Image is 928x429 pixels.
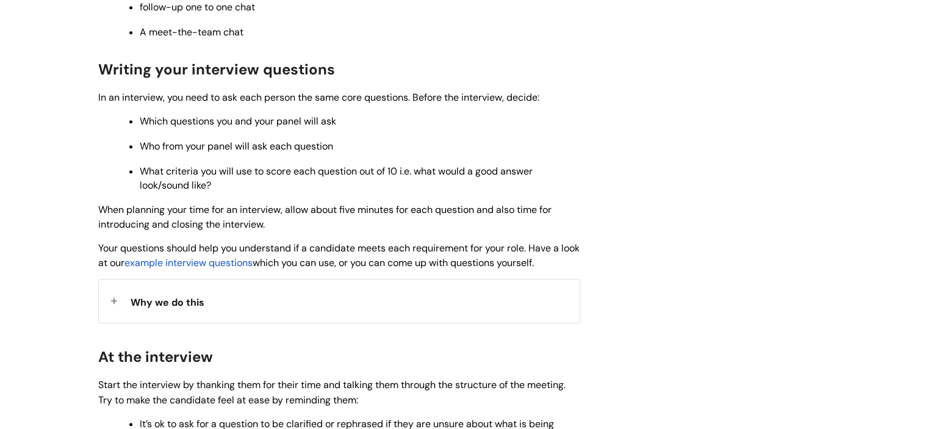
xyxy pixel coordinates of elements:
span: Writing your interview questions [98,60,335,79]
span: In an interview, you need to ask each person the same core questions. Before the interview, decide: [98,91,539,104]
span: When planning your time for an interview, allow about five minutes for each question and also tim... [98,203,552,231]
span: follow-up one to one chat [140,1,255,13]
a: example interview questions [124,255,253,270]
span: Which questions you and your panel will ask [140,115,336,128]
span: which you can use, or you can come up with questions yourself. [253,256,534,269]
span: example interview questions [124,256,253,269]
span: Your questions should help you understand if a candidate meets each requirement for your role. Ha... [98,242,580,270]
span: At the interview [98,347,213,366]
span: Why we do this [131,296,204,309]
span: Who from your panel will ask each question [140,140,333,153]
span: What criteria you will use to score each question out of 10 i.e. what would a good answer look/so... [140,165,533,191]
span: Start the interview by thanking them for their time and talking them through the structure of the... [98,378,566,406]
span: A meet-the-team chat [140,26,243,38]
